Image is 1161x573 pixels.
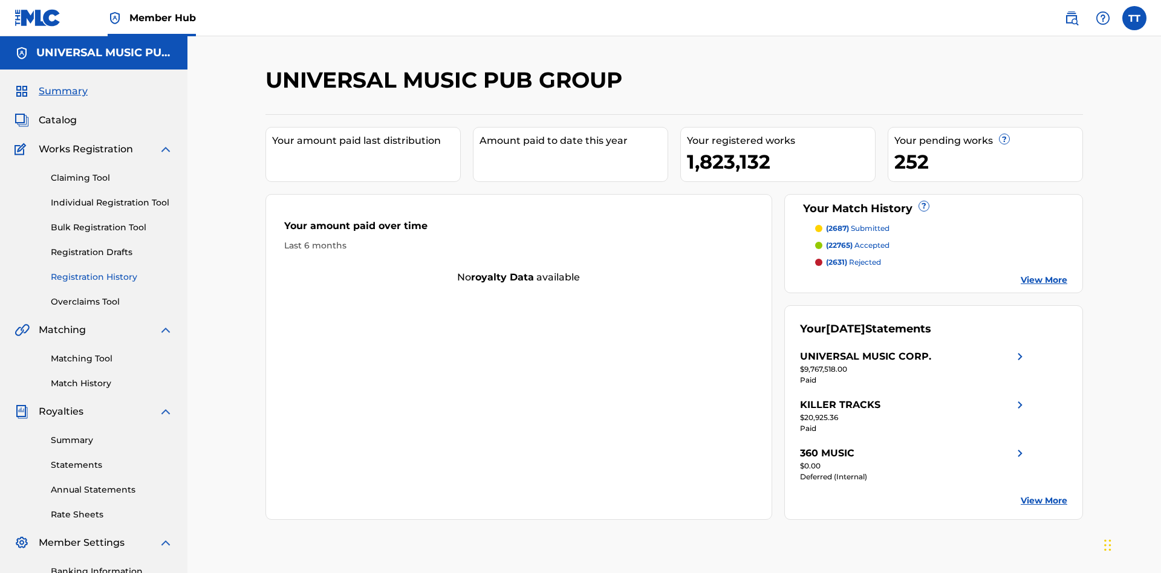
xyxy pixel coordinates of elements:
div: No available [266,270,772,285]
div: Paid [800,423,1027,434]
a: Rate Sheets [51,508,173,521]
strong: royalty data [471,271,534,283]
a: (2631) rejected [815,257,1068,268]
div: Your pending works [894,134,1082,148]
a: Registration Drafts [51,246,173,259]
img: Works Registration [15,142,30,157]
a: Overclaims Tool [51,296,173,308]
div: Drag [1104,527,1111,563]
span: (2631) [826,257,847,267]
a: Registration History [51,271,173,283]
div: Your amount paid last distribution [272,134,460,148]
span: Member Hub [129,11,196,25]
p: submitted [826,223,889,234]
a: 360 MUSICright chevron icon$0.00Deferred (Internal) [800,446,1027,482]
span: ? [1000,134,1009,144]
a: Matching Tool [51,352,173,365]
img: right chevron icon [1013,446,1027,461]
div: 252 [894,148,1082,175]
h5: UNIVERSAL MUSIC PUB GROUP [36,46,173,60]
span: Royalties [39,404,83,419]
div: Your amount paid over time [284,219,753,239]
img: Catalog [15,113,29,128]
a: Summary [51,434,173,447]
img: expand [158,536,173,550]
div: Help [1091,6,1115,30]
span: Member Settings [39,536,125,550]
span: Catalog [39,113,77,128]
a: Public Search [1059,6,1084,30]
img: Matching [15,323,30,337]
img: search [1064,11,1079,25]
a: CatalogCatalog [15,113,77,128]
h2: UNIVERSAL MUSIC PUB GROUP [265,66,628,94]
a: Match History [51,377,173,390]
div: Amount paid to date this year [480,134,668,148]
img: Royalties [15,404,29,419]
img: Accounts [15,46,29,60]
div: KILLER TRACKS [800,398,880,412]
a: View More [1021,494,1067,507]
span: Works Registration [39,142,133,157]
img: expand [158,142,173,157]
img: Summary [15,84,29,99]
div: Deferred (Internal) [800,471,1027,482]
div: User Menu [1122,6,1146,30]
a: Bulk Registration Tool [51,221,173,234]
a: UNIVERSAL MUSIC CORP.right chevron icon$9,767,518.00Paid [800,349,1027,386]
div: Your Match History [800,201,1068,217]
a: Claiming Tool [51,172,173,184]
a: KILLER TRACKSright chevron icon$20,925.36Paid [800,398,1027,434]
span: ? [919,201,929,211]
iframe: Chat Widget [1101,515,1161,573]
p: rejected [826,257,881,268]
a: View More [1021,274,1067,286]
img: help [1096,11,1110,25]
p: accepted [826,240,889,251]
a: SummarySummary [15,84,88,99]
div: Last 6 months [284,239,753,252]
div: UNIVERSAL MUSIC CORP. [800,349,931,364]
img: Member Settings [15,536,29,550]
div: Your registered works [687,134,875,148]
img: right chevron icon [1013,349,1027,364]
div: $9,767,518.00 [800,364,1027,375]
div: 360 MUSIC [800,446,854,461]
img: expand [158,323,173,337]
div: $20,925.36 [800,412,1027,423]
div: Your Statements [800,321,931,337]
a: Annual Statements [51,484,173,496]
img: right chevron icon [1013,398,1027,412]
a: (2687) submitted [815,223,1068,234]
div: $0.00 [800,461,1027,471]
div: Paid [800,375,1027,386]
img: Top Rightsholder [108,11,122,25]
span: [DATE] [826,322,865,335]
img: MLC Logo [15,9,61,27]
a: Statements [51,459,173,471]
span: (22765) [826,241,853,250]
div: 1,823,132 [687,148,875,175]
span: (2687) [826,224,849,233]
img: expand [158,404,173,419]
a: (22765) accepted [815,240,1068,251]
span: Summary [39,84,88,99]
span: Matching [39,323,86,337]
a: Individual Registration Tool [51,196,173,209]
